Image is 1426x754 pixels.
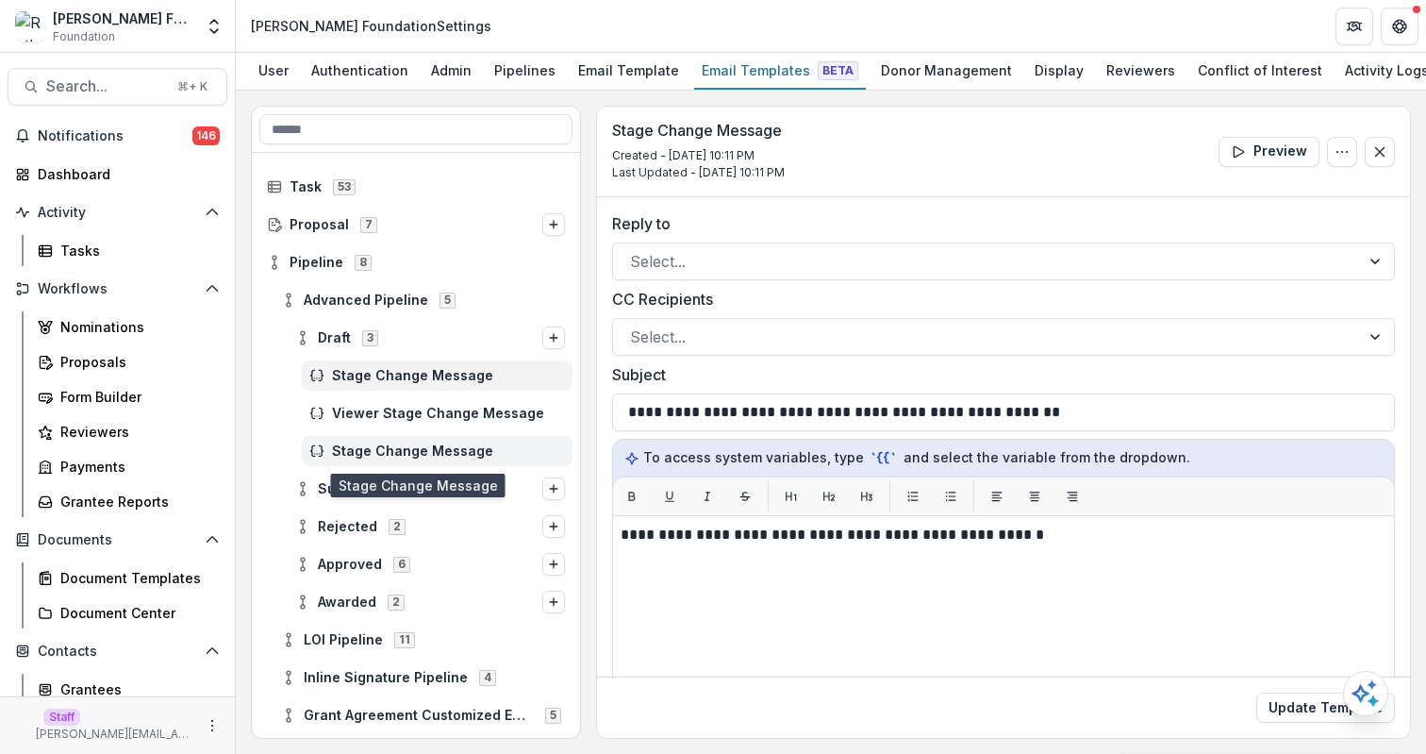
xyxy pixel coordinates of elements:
div: Inline Signature Pipeline4 [274,662,572,693]
a: Proposals [30,346,227,377]
button: Options [542,478,565,500]
span: 8 [355,255,372,270]
a: Conflict of Interest [1190,53,1330,90]
p: Created - [DATE] 10:11 PM [612,147,785,164]
div: Conflict of Interest [1190,57,1330,84]
div: [PERSON_NAME] Foundation Settings [251,16,491,36]
a: Pipelines [487,53,563,90]
button: More [201,714,224,737]
button: Open Contacts [8,636,227,666]
div: Donor Management [873,57,1020,84]
div: Pipeline8 [259,247,572,277]
nav: breadcrumb [243,12,499,40]
a: Payments [30,451,227,482]
span: 3 [362,330,378,345]
a: Donor Management [873,53,1020,90]
button: Align left [982,481,1012,511]
span: 146 [192,126,220,145]
p: Staff [43,709,80,726]
div: Grantee Reports [60,492,212,511]
a: Display [1027,53,1091,90]
span: Approved [318,557,382,573]
a: Grantee Reports [30,486,227,517]
a: Document Center [30,597,227,628]
div: Viewer Stage Change Message [302,398,572,428]
button: H2 [814,481,844,511]
div: Reviewers [60,422,212,442]
p: Last Updated - [DATE] 10:11 PM [612,164,785,181]
button: Options [542,591,565,613]
a: Reviewers [1099,53,1183,90]
a: Reviewers [30,416,227,447]
a: Nominations [30,311,227,343]
div: Nominations [60,317,212,337]
button: Close [1365,137,1395,167]
div: Display [1027,57,1091,84]
p: To access system variables, type and select the variable from the dropdown. [624,447,1383,468]
span: Search... [46,77,166,95]
span: Advanced Pipeline [304,293,428,309]
div: Advanced Pipeline5 [274,285,572,315]
span: 5 [397,481,413,496]
button: Options [542,553,565,576]
div: Reviewers [1099,57,1183,84]
div: Pipelines [487,57,563,84]
div: Authentication [304,57,416,84]
button: Preview [1219,137,1319,167]
span: Rejected [318,519,377,535]
button: H3 [852,481,882,511]
a: Dashboard [8,159,227,190]
div: Submitted5Options [288,474,572,504]
a: Document Templates [30,562,227,594]
span: 5 [439,293,456,308]
a: Email Templates Beta [694,53,866,90]
div: Awarded2Options [288,587,572,617]
button: List [936,481,966,511]
a: Admin [423,53,479,90]
button: Bold [617,481,647,511]
button: List [898,481,928,511]
span: 11 [394,632,415,647]
span: LOI Pipeline [304,632,383,648]
span: Foundation [53,28,115,45]
button: Italic [692,481,722,511]
div: Proposals [60,352,212,372]
button: Search... [8,68,227,106]
p: [PERSON_NAME][EMAIL_ADDRESS][DOMAIN_NAME] [36,726,193,743]
div: Email Templates [694,57,866,84]
button: Strikethrough [730,481,760,511]
button: Options [542,327,565,349]
span: Grant Agreement Customized Email [304,708,534,724]
span: 6 [393,557,410,572]
button: Notifications146 [8,121,227,151]
button: Align center [1020,481,1050,511]
div: Stage Change Message [302,436,572,466]
a: Authentication [304,53,416,90]
span: Proposal [290,217,349,233]
div: Approved6Options [288,549,572,579]
div: Document Templates [60,568,212,588]
a: Form Builder [30,381,227,412]
span: Beta [818,61,858,80]
button: Options [542,213,565,236]
div: Grantees [60,679,212,699]
div: Email Template [571,57,687,84]
span: Stage Change Message [332,444,565,460]
button: Open Documents [8,525,227,555]
span: Draft [318,330,351,346]
span: Inline Signature Pipeline [304,670,468,686]
button: Open entity switcher [201,8,227,45]
div: Draft3Options [288,323,572,353]
div: Stage Change Message [302,360,572,391]
div: [PERSON_NAME] Foundation [53,8,193,28]
span: 7 [360,217,377,232]
div: Rejected2Options [288,511,572,542]
a: User [251,53,296,90]
div: Proposal7Options [259,209,572,240]
img: Ruthwick Foundation [15,11,45,42]
code: `{{` [868,448,900,468]
button: Align right [1057,481,1087,511]
span: Pipeline [290,255,343,271]
a: Grantees [30,674,227,705]
button: Underline [655,481,685,511]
